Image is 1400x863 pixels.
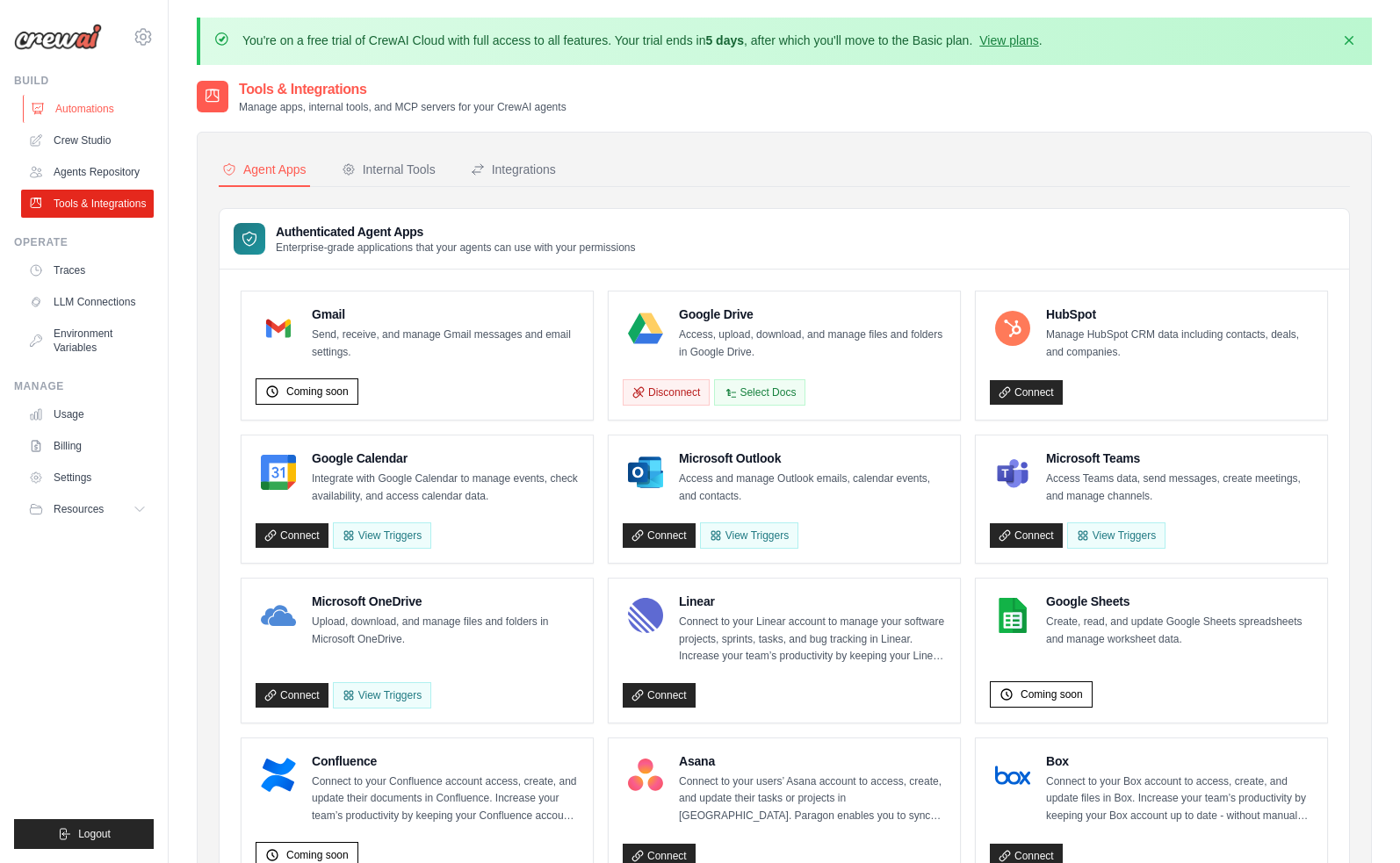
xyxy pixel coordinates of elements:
[1046,614,1313,648] p: Create, read, and update Google Sheets spreadsheets and manage worksheet data.
[21,432,154,460] a: Billing
[312,449,579,467] h4: Google Calendar
[21,400,154,428] a: Usage
[990,380,1063,405] a: Connect
[628,598,663,633] img: Linear Logo
[679,752,946,770] h4: Asana
[1021,687,1083,701] span: Coming soon
[312,471,579,505] p: Integrate with Google Calendar to manage events, check availability, and access calendar data.
[342,161,436,178] div: Internal Tools
[78,827,111,841] span: Logout
[261,455,296,490] img: Google Calendar Logo
[995,758,1030,793] img: Box Logo
[628,311,663,346] img: Google Drive Logo
[679,449,946,467] h4: Microsoft Outlook
[14,235,154,249] div: Operate
[1046,773,1313,825] p: Connect to your Box account to access, create, and update files in Box. Increase your team’s prod...
[286,385,349,399] span: Coming soon
[312,306,579,323] h4: Gmail
[276,223,636,241] h3: Authenticated Agent Apps
[21,288,154,316] a: LLM Connections
[1046,752,1313,770] h4: Box
[471,161,556,178] div: Integrations
[467,154,559,187] button: Integrations
[261,311,296,346] img: Gmail Logo
[995,455,1030,490] img: Microsoft Teams Logo
[312,773,579,825] p: Connect to your Confluence account access, create, and update their documents in Confluence. Incr...
[995,311,1030,346] img: HubSpot Logo
[14,74,154,88] div: Build
[21,158,154,186] a: Agents Repository
[14,819,154,849] button: Logout
[338,154,439,187] button: Internal Tools
[21,126,154,155] a: Crew Studio
[995,598,1030,633] img: Google Sheets Logo
[623,379,710,406] button: Disconnect
[679,327,946,361] p: Access, upload, download, and manage files and folders in Google Drive.
[679,471,946,505] p: Access and manage Outlook emails, calendar events, and contacts.
[261,598,296,633] img: Microsoft OneDrive Logo
[222,161,307,178] div: Agent Apps
[1046,306,1313,323] h4: HubSpot
[679,614,946,665] p: Connect to your Linear account to manage your software projects, sprints, tasks, and bug tracking...
[312,614,579,648] p: Upload, download, and manage files and folders in Microsoft OneDrive.
[700,522,798,549] : View Triggers
[261,758,296,793] img: Confluence Logo
[242,32,1043,49] p: You're on a free trial of CrewAI Cloud with full access to all features. Your trial ends in , aft...
[679,593,946,610] h4: Linear
[333,522,431,549] button: View Triggers
[276,241,636,255] p: Enterprise-grade applications that your agents can use with your permissions
[256,683,328,708] a: Connect
[1046,449,1313,467] h4: Microsoft Teams
[239,79,566,100] h2: Tools & Integrations
[623,683,696,708] a: Connect
[705,33,744,47] strong: 5 days
[21,256,154,284] a: Traces
[679,773,946,825] p: Connect to your users’ Asana account to access, create, and update their tasks or projects in [GE...
[990,523,1063,548] a: Connect
[14,379,154,393] div: Manage
[21,464,154,492] a: Settings
[312,327,579,361] p: Send, receive, and manage Gmail messages and email settings.
[628,758,663,793] img: Asana Logo
[23,95,155,123] a: Automations
[256,523,328,548] a: Connect
[1046,327,1313,361] p: Manage HubSpot CRM data including contacts, deals, and companies.
[21,190,154,218] a: Tools & Integrations
[312,752,579,770] h4: Confluence
[714,379,805,406] button: Select Docs
[623,523,696,548] a: Connect
[14,24,102,50] img: Logo
[628,455,663,490] img: Microsoft Outlook Logo
[1046,471,1313,505] p: Access Teams data, send messages, create meetings, and manage channels.
[1067,522,1165,549] : View Triggers
[333,682,431,708] : View Triggers
[54,502,104,516] span: Resources
[239,100,566,114] p: Manage apps, internal tools, and MCP servers for your CrewAI agents
[286,848,349,862] span: Coming soon
[21,495,154,523] button: Resources
[679,306,946,323] h4: Google Drive
[1046,593,1313,610] h4: Google Sheets
[219,154,310,187] button: Agent Apps
[312,593,579,610] h4: Microsoft OneDrive
[21,320,154,362] a: Environment Variables
[979,33,1038,47] a: View plans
